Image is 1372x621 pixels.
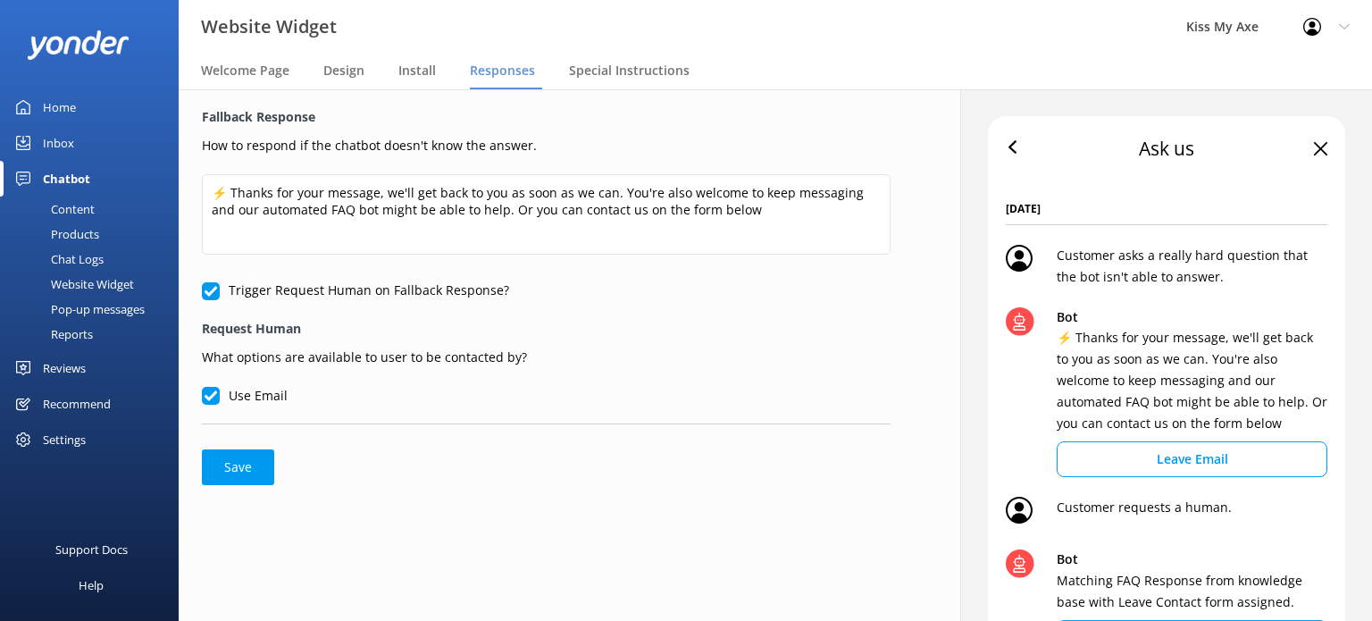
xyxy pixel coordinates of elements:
div: Ask us [1139,134,1194,164]
a: Content [11,197,179,222]
div: Support Docs [55,532,128,567]
label: Fallback Response [202,107,891,127]
div: Settings [43,422,86,457]
div: Chat Logs [11,247,104,272]
span: Welcome Page [201,62,289,80]
button: Save [202,449,274,485]
span: Special Instructions [569,62,690,80]
label: Trigger Request Human on Fallback Response? [202,281,509,300]
h3: Website Widget [201,13,337,41]
span: Design [323,62,364,80]
div: Website Widget [11,272,134,297]
div: Recommend [43,386,111,422]
label: Use Email [202,386,288,406]
p: How to respond if the chatbot doesn't know the answer. [202,131,891,155]
div: Home [43,89,76,125]
a: Reports [11,322,179,347]
img: yonder-white-logo.png [27,30,130,60]
div: Inbox [43,125,74,161]
p: Customer requests a human. [1057,497,1232,530]
div: Reviews [43,350,86,386]
button: Leave Email [1057,441,1327,477]
div: Pop-up messages [11,297,145,322]
p: Bot [1057,307,1327,327]
div: Chatbot [43,161,90,197]
p: Matching FAQ Response from knowledge base with Leave Contact form assigned. [1057,570,1327,613]
div: Reports [11,322,93,347]
a: Chat Logs [11,247,179,272]
div: Content [11,197,95,222]
label: Request Human [202,319,891,339]
p: Customer asks a really hard question that the bot isn't able to answer. [1057,245,1327,288]
textarea: ⚡ Thanks for your message, we'll get back to you as soon as we can. You're also welcome to keep m... [202,174,891,255]
a: Pop-up messages [11,297,179,322]
span: Responses [470,62,535,80]
a: Products [11,222,179,247]
p: ⚡ Thanks for your message, we'll get back to you as soon as we can. You're also welcome to keep m... [1057,327,1327,434]
div: Help [79,567,104,603]
span: Install [398,62,436,80]
p: What options are available to user to be contacted by? [202,343,891,367]
a: Website Widget [11,272,179,297]
span: [DATE] [1006,200,1327,225]
div: Products [11,222,99,247]
p: Bot [1057,550,1327,569]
